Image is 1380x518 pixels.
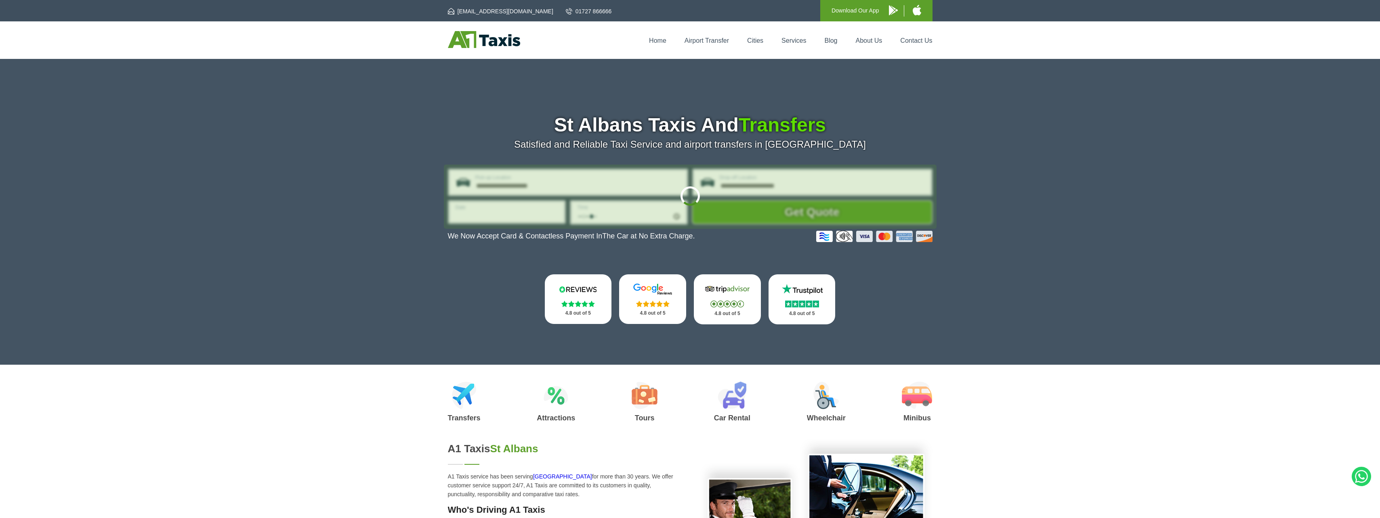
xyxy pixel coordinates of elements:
[632,382,657,409] img: Tours
[636,301,670,307] img: Stars
[554,283,602,295] img: Reviews.io
[448,232,695,240] p: We Now Accept Card & Contactless Payment In
[902,382,932,409] img: Minibus
[452,382,477,409] img: Airport Transfers
[694,274,761,324] a: Tripadvisor Stars 4.8 out of 5
[533,473,592,480] a: [GEOGRAPHIC_DATA]
[448,139,933,150] p: Satisfied and Reliable Taxi Service and airport transfers in [GEOGRAPHIC_DATA]
[545,274,612,324] a: Reviews.io Stars 4.8 out of 5
[685,37,729,44] a: Airport Transfer
[448,505,681,515] h3: Who's Driving A1 Taxis
[561,301,595,307] img: Stars
[747,37,763,44] a: Cities
[824,37,837,44] a: Blog
[900,37,932,44] a: Contact Us
[619,274,686,324] a: Google Stars 4.8 out of 5
[632,414,657,422] h3: Tours
[777,309,827,319] p: 4.8 out of 5
[649,37,666,44] a: Home
[544,382,568,409] img: Attractions
[628,308,677,318] p: 4.8 out of 5
[448,414,481,422] h3: Transfers
[813,382,839,409] img: Wheelchair
[785,301,819,307] img: Stars
[628,283,677,295] img: Google
[602,232,695,240] span: The Car at No Extra Charge.
[889,5,898,15] img: A1 Taxis Android App
[769,274,836,324] a: Trustpilot Stars 4.8 out of 5
[856,37,882,44] a: About Us
[778,283,826,295] img: Trustpilot
[448,443,681,455] h2: A1 Taxis
[448,7,553,15] a: [EMAIL_ADDRESS][DOMAIN_NAME]
[703,309,752,319] p: 4.8 out of 5
[566,7,612,15] a: 01727 866666
[448,115,933,135] h1: St Albans Taxis And
[902,414,932,422] h3: Minibus
[816,231,933,242] img: Credit And Debit Cards
[807,414,846,422] h3: Wheelchair
[913,5,921,15] img: A1 Taxis iPhone App
[739,114,826,136] span: Transfers
[832,6,879,16] p: Download Our App
[781,37,806,44] a: Services
[714,414,750,422] h3: Car Rental
[448,472,681,499] p: A1 Taxis service has been serving for more than 30 years. We offer customer service support 24/7,...
[703,283,752,295] img: Tripadvisor
[537,414,575,422] h3: Attractions
[490,443,538,455] span: St Albans
[448,31,520,48] img: A1 Taxis St Albans LTD
[710,301,744,307] img: Stars
[718,382,746,409] img: Car Rental
[554,308,603,318] p: 4.8 out of 5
